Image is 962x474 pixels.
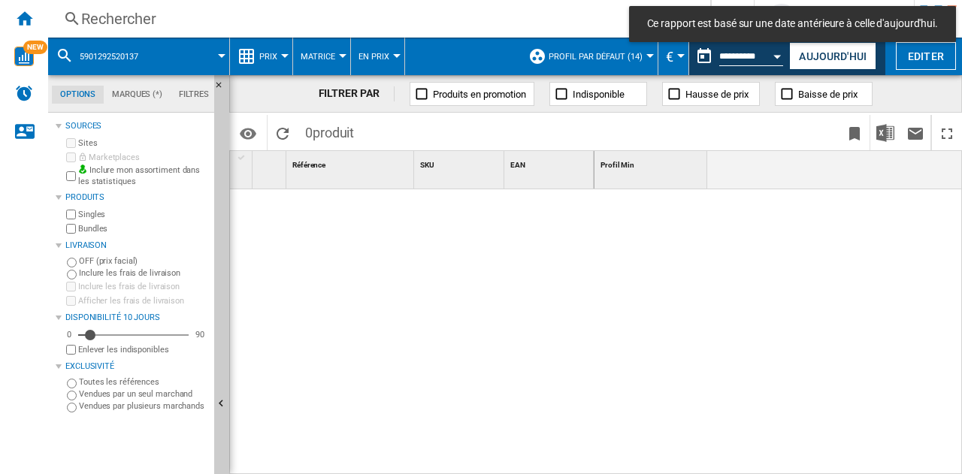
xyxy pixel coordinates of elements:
[268,115,298,150] button: Recharger
[67,270,77,279] input: Inclure les frais de livraison
[358,38,397,75] button: En Prix
[507,151,594,174] div: EAN Sort None
[301,52,335,62] span: Matrice
[839,115,870,150] button: Créer un favoris
[63,329,75,340] div: 0
[259,38,285,75] button: Prix
[78,165,208,188] label: Inclure mon assortiment dans les statistiques
[214,75,232,102] button: Masquer
[66,282,76,291] input: Inclure les frais de livraison
[289,151,413,174] div: Référence Sort None
[104,86,171,104] md-tab-item: Marques (*)
[689,38,786,75] div: Ce rapport est basé sur une date antérieure à celle d'aujourd'hui.
[789,42,876,70] button: Aujourd'hui
[66,296,76,306] input: Afficher les frais de livraison
[932,115,962,150] button: Plein écran
[292,161,325,169] span: Référence
[658,38,689,75] md-menu: Currency
[870,115,900,150] button: Télécharger au format Excel
[685,89,749,100] span: Hausse de prix
[358,52,389,62] span: En Prix
[65,240,208,252] div: Livraison
[79,255,208,267] label: OFF (prix facial)
[666,38,681,75] button: €
[410,82,534,106] button: Produits en promotion
[643,17,942,32] span: Ce rapport est basé sur une date antérieure à celle d'aujourd'hui.
[298,115,362,146] span: 0
[65,120,208,132] div: Sources
[78,137,208,149] label: Sites
[876,124,894,142] img: excel-24x24.png
[78,344,208,355] label: Enlever les indisponibles
[301,38,343,75] button: Matrice
[78,295,208,306] label: Afficher les frais de livraison
[78,281,208,292] label: Inclure les frais de livraison
[65,192,208,204] div: Produits
[417,151,504,174] div: SKU Sort None
[66,210,76,219] input: Singles
[78,165,87,174] img: mysite-bg-18x18.png
[23,41,47,54] span: NEW
[67,379,77,388] input: Toutes les références
[289,151,413,174] div: Sort None
[56,38,222,75] div: 5901292520137
[764,41,791,68] button: Open calendar
[549,52,643,62] span: Profil par défaut (14)
[14,47,34,66] img: wise-card.svg
[192,329,208,340] div: 90
[528,38,650,75] div: Profil par défaut (14)
[798,89,858,100] span: Baisse de prix
[79,267,208,279] label: Inclure les frais de livraison
[433,89,526,100] span: Produits en promotion
[80,52,138,62] span: 5901292520137
[573,89,625,100] span: Indisponible
[67,403,77,412] input: Vendues par plusieurs marchands
[259,52,277,62] span: Prix
[67,391,77,400] input: Vendues par un seul marchand
[79,400,208,412] label: Vendues par plusieurs marchands
[66,167,76,186] input: Inclure mon assortiment dans les statistiques
[549,82,647,106] button: Indisponible
[65,361,208,373] div: Exclusivité
[66,345,76,355] input: Afficher les frais de livraison
[237,38,285,75] div: Prix
[233,119,263,146] button: Options
[80,38,153,75] button: 5901292520137
[79,388,208,400] label: Vendues par un seul marchand
[66,152,76,162] input: Marketplaces
[52,86,104,104] md-tab-item: Options
[507,151,594,174] div: Sort None
[600,161,634,169] span: Profil Min
[79,376,208,388] label: Toutes les références
[65,312,208,324] div: Disponibilité 10 Jours
[319,86,395,101] div: FILTRER PAR
[313,125,354,140] span: produit
[666,49,673,65] span: €
[256,151,286,174] div: Sort None
[171,86,217,104] md-tab-item: Filtres
[896,42,956,70] button: Editer
[78,152,208,163] label: Marketplaces
[597,151,707,174] div: Sort None
[900,115,930,150] button: Envoyer ce rapport par email
[66,224,76,234] input: Bundles
[15,84,33,102] img: alerts-logo.svg
[417,151,504,174] div: Sort None
[597,151,707,174] div: Profil Min Sort None
[662,82,760,106] button: Hausse de prix
[78,209,208,220] label: Singles
[67,258,77,267] input: OFF (prix facial)
[66,138,76,148] input: Sites
[78,328,189,343] md-slider: Disponibilité
[549,38,650,75] button: Profil par défaut (14)
[78,223,208,234] label: Bundles
[510,161,525,169] span: EAN
[689,41,719,71] button: md-calendar
[775,82,873,106] button: Baisse de prix
[420,161,434,169] span: SKU
[81,8,671,29] div: Rechercher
